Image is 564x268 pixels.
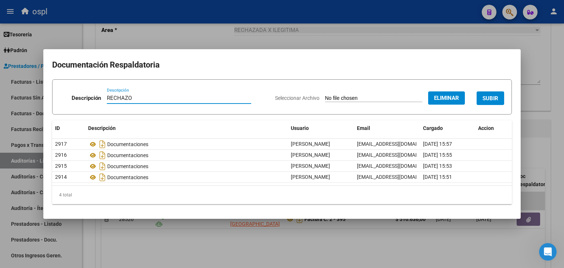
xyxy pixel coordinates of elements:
span: [DATE] 15:53 [423,163,452,169]
span: [DATE] 15:51 [423,174,452,180]
i: Descargar documento [98,171,107,183]
div: Documentaciones [88,149,285,161]
div: 4 total [52,186,512,204]
span: 2916 [55,152,67,158]
datatable-header-cell: Email [354,120,420,136]
span: Descripción [88,125,116,131]
div: Documentaciones [88,171,285,183]
iframe: Intercom live chat [539,243,557,261]
span: Eliminar [434,95,459,101]
p: Descripción [72,94,101,102]
i: Descargar documento [98,138,107,150]
span: Email [357,125,370,131]
span: ID [55,125,60,131]
span: [DATE] 15:57 [423,141,452,147]
span: SUBIR [482,95,498,102]
datatable-header-cell: Cargado [420,120,475,136]
span: Usuario [291,125,309,131]
span: [PERSON_NAME] [291,141,330,147]
span: [EMAIL_ADDRESS][DOMAIN_NAME] [357,141,438,147]
span: [DATE] 15:55 [423,152,452,158]
i: Descargar documento [98,160,107,172]
span: Cargado [423,125,443,131]
span: [EMAIL_ADDRESS][DOMAIN_NAME] [357,174,438,180]
button: SUBIR [477,91,504,105]
datatable-header-cell: Usuario [288,120,354,136]
span: 2917 [55,141,67,147]
datatable-header-cell: ID [52,120,85,136]
div: Documentaciones [88,138,285,150]
span: 2915 [55,163,67,169]
div: Documentaciones [88,160,285,172]
datatable-header-cell: Accion [475,120,512,136]
span: [EMAIL_ADDRESS][DOMAIN_NAME] [357,152,438,158]
span: Accion [478,125,494,131]
button: Eliminar [428,91,465,105]
h2: Documentación Respaldatoria [52,58,512,72]
span: [EMAIL_ADDRESS][DOMAIN_NAME] [357,163,438,169]
span: 2914 [55,174,67,180]
span: [PERSON_NAME] [291,152,330,158]
i: Descargar documento [98,149,107,161]
datatable-header-cell: Descripción [85,120,288,136]
span: [PERSON_NAME] [291,174,330,180]
span: [PERSON_NAME] [291,163,330,169]
span: Seleccionar Archivo [275,95,319,101]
